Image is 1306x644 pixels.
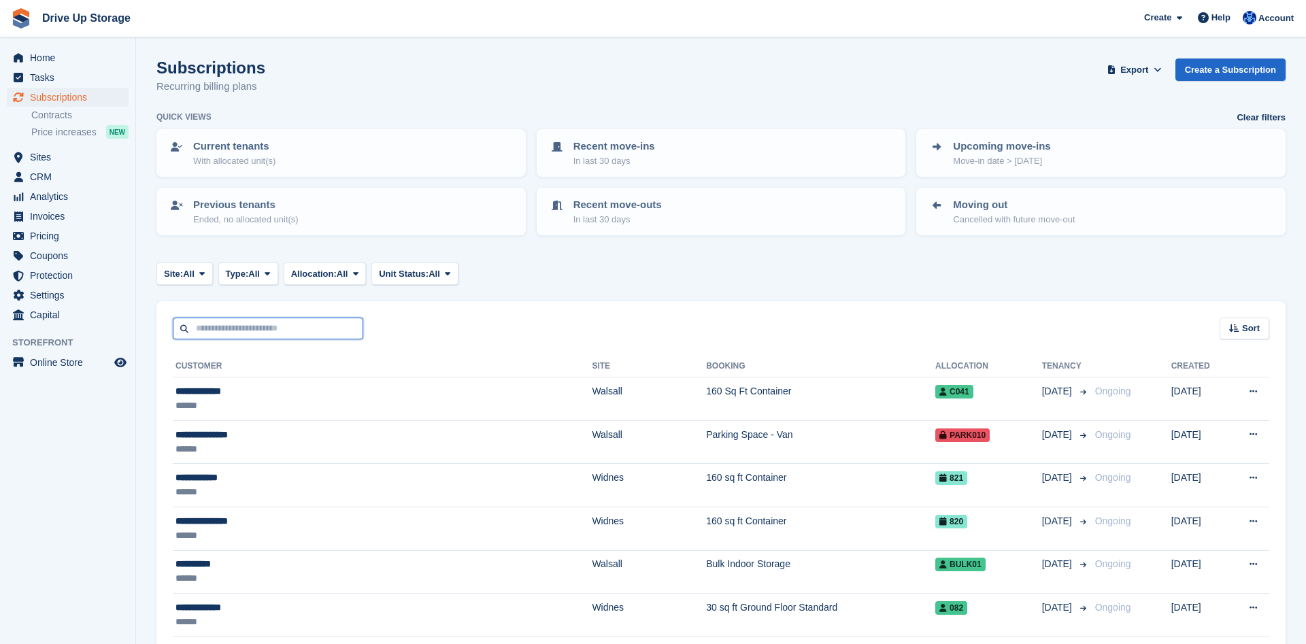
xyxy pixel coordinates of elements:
a: menu [7,148,129,167]
th: Booking [706,356,935,377]
td: [DATE] [1171,550,1228,594]
td: Widnes [592,507,706,550]
p: Move-in date > [DATE] [953,154,1050,168]
span: Ongoing [1095,472,1131,483]
a: menu [7,187,129,206]
span: 082 [935,601,967,615]
p: Current tenants [193,139,275,154]
button: Type: All [218,262,278,285]
span: Ongoing [1095,558,1131,569]
td: Widnes [592,594,706,637]
span: [DATE] [1042,471,1075,485]
a: Previous tenants Ended, no allocated unit(s) [158,189,524,234]
a: menu [7,88,129,107]
span: Subscriptions [30,88,112,107]
p: Recurring billing plans [156,79,265,95]
span: Type: [226,267,249,281]
span: Create [1144,11,1171,24]
span: Settings [30,286,112,305]
button: Unit Status: All [371,262,458,285]
a: menu [7,167,129,186]
p: With allocated unit(s) [193,154,275,168]
span: Analytics [30,187,112,206]
a: menu [7,68,129,87]
td: Bulk Indoor Storage [706,550,935,594]
span: Price increases [31,126,97,139]
td: 160 Sq Ft Container [706,377,935,421]
th: Customer [173,356,592,377]
span: Protection [30,266,112,285]
a: Drive Up Storage [37,7,136,29]
span: Pricing [30,226,112,245]
h1: Subscriptions [156,58,265,77]
td: Walsall [592,550,706,594]
span: Help [1211,11,1230,24]
a: menu [7,48,129,67]
a: Recent move-ins In last 30 days [538,131,905,175]
span: Site: [164,267,183,281]
span: C041 [935,385,973,399]
span: All [183,267,195,281]
span: 821 [935,471,967,485]
span: All [337,267,348,281]
a: menu [7,286,129,305]
td: 160 sq ft Container [706,464,935,507]
td: [DATE] [1171,507,1228,550]
a: menu [7,246,129,265]
p: In last 30 days [573,154,655,168]
td: Widnes [592,464,706,507]
a: menu [7,207,129,226]
span: All [429,267,440,281]
th: Tenancy [1042,356,1090,377]
span: [DATE] [1042,514,1075,528]
p: Cancelled with future move-out [953,213,1075,226]
button: Allocation: All [284,262,367,285]
p: In last 30 days [573,213,662,226]
button: Export [1105,58,1165,81]
span: All [248,267,260,281]
span: [DATE] [1042,557,1075,571]
span: Invoices [30,207,112,226]
a: Recent move-outs In last 30 days [538,189,905,234]
img: stora-icon-8386f47178a22dfd0bd8f6a31ec36ba5ce8667c1dd55bd0f319d3a0aa187defe.svg [11,8,31,29]
td: [DATE] [1171,464,1228,507]
span: Coupons [30,246,112,265]
span: Allocation: [291,267,337,281]
p: Moving out [953,197,1075,213]
td: Walsall [592,420,706,464]
p: Recent move-ins [573,139,655,154]
a: Preview store [112,354,129,371]
span: PARK010 [935,428,990,442]
span: Export [1120,63,1148,77]
span: Storefront [12,336,135,350]
span: Sites [30,148,112,167]
p: Upcoming move-ins [953,139,1050,154]
td: Walsall [592,377,706,421]
img: Widnes Team [1243,11,1256,24]
a: Upcoming move-ins Move-in date > [DATE] [918,131,1284,175]
h6: Quick views [156,111,212,123]
span: 820 [935,515,967,528]
td: [DATE] [1171,420,1228,464]
p: Ended, no allocated unit(s) [193,213,299,226]
p: Previous tenants [193,197,299,213]
td: 160 sq ft Container [706,507,935,550]
span: Ongoing [1095,515,1131,526]
span: Bulk01 [935,558,986,571]
a: Moving out Cancelled with future move-out [918,189,1284,234]
td: [DATE] [1171,377,1228,421]
div: NEW [106,125,129,139]
a: Contracts [31,109,129,122]
span: [DATE] [1042,384,1075,399]
th: Created [1171,356,1228,377]
td: Parking Space - Van [706,420,935,464]
span: Ongoing [1095,386,1131,396]
span: Unit Status: [379,267,429,281]
td: 30 sq ft Ground Floor Standard [706,594,935,637]
span: Account [1258,12,1294,25]
th: Allocation [935,356,1042,377]
span: Home [30,48,112,67]
a: Create a Subscription [1175,58,1286,81]
a: menu [7,353,129,372]
a: menu [7,226,129,245]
